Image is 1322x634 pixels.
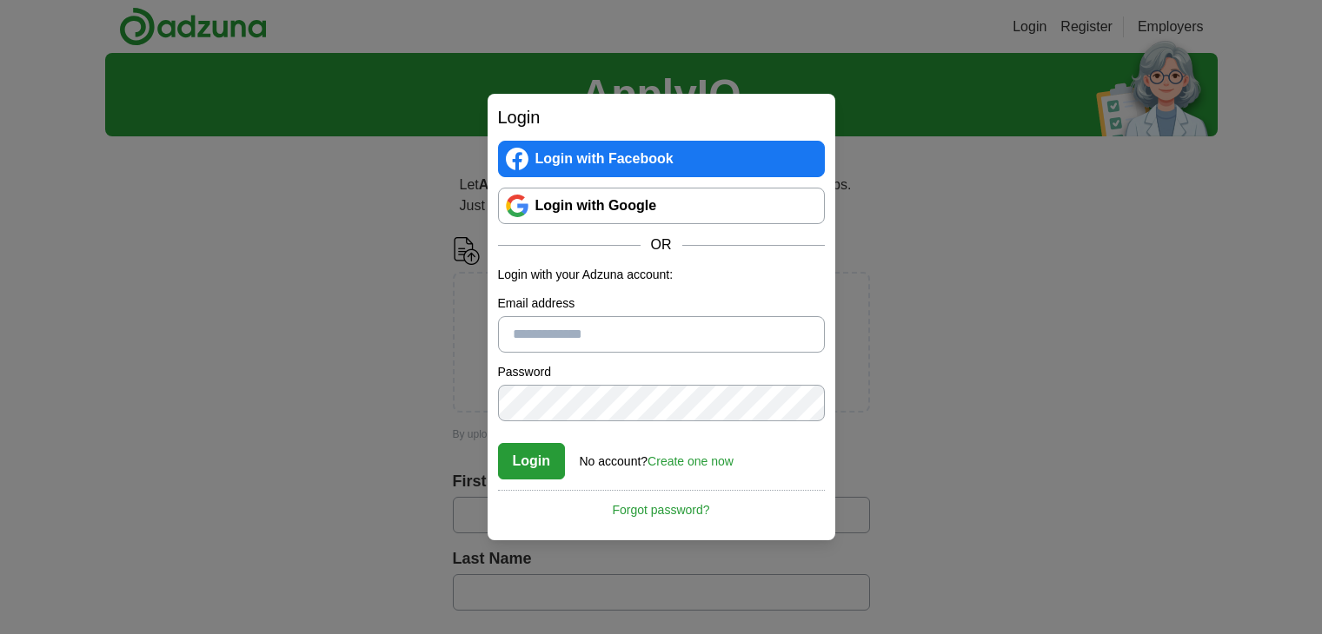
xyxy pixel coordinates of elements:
div: No account? [580,442,734,471]
a: Login with Google [498,188,825,224]
button: Login [498,443,566,479]
label: Password [498,363,825,381]
h2: Login [498,104,825,130]
a: Forgot password? [498,490,825,519]
label: Email address [498,294,825,313]
a: Create one now [648,454,734,468]
span: OR [641,234,682,255]
a: Login with Facebook [498,141,825,177]
p: Login with your Adzuna account: [498,266,825,284]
